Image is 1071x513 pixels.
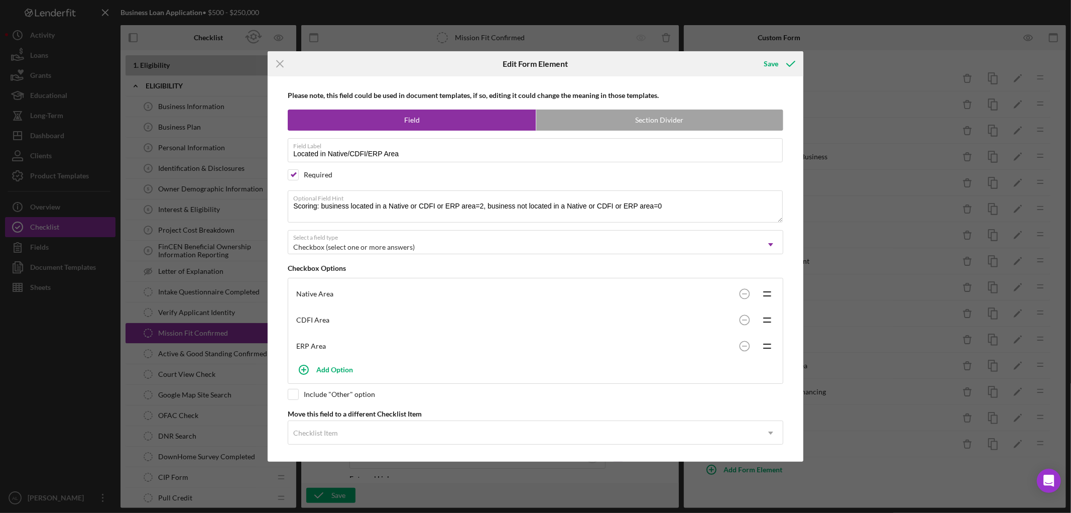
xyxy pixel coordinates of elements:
a: InVision Home [126,81,178,90]
button: Save [754,54,803,74]
li: Use the NACA Public View App, select 2020 IA Eligible Native Areas (purple) and 2020 CDFI Tract (... [28,99,271,122]
label: Field Label [293,139,783,150]
b: Please note, this field could be used in document templates, if so, editing it could change the m... [288,91,659,99]
li: Forward Score Sheet to Business Lending Staff assigned to input details into tracking software. [28,50,271,72]
div: Open Intercom Messenger [1037,469,1061,493]
div: Native Area [296,290,735,298]
div: To confirm Mission Fit complete the following: [8,8,271,19]
div: Include "Other" option [304,390,375,398]
div: Native/CDFI/ERP Area Map Link: [8,80,271,91]
div: ERP Area [296,342,735,350]
label: Section Divider [536,110,783,130]
div: CDFI Area [296,316,735,324]
div: Required [304,171,332,179]
label: Optional Field Hint [293,191,783,202]
h6: Edit Form Element [503,59,568,68]
button: Add Option [291,359,780,379]
li: Review the completed Interest & Eligibility Form and fill in Mission Fit Scoring form. [28,27,271,50]
div: Checkbox (select one or more answers) [293,243,415,251]
b: Move this field to a different Checklist Item [288,409,422,418]
textarea: Scoring: business located in a Native or CDFI or ERP area=2, business not located in a Native or ... [288,190,783,223]
label: Field [288,110,535,130]
div: Add Option [316,360,353,379]
div: Checklist Item [293,429,338,437]
b: Checkbox Options [288,264,346,272]
body: Rich Text Area. Press ALT-0 for help. [8,8,271,134]
div: Save [764,54,778,74]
